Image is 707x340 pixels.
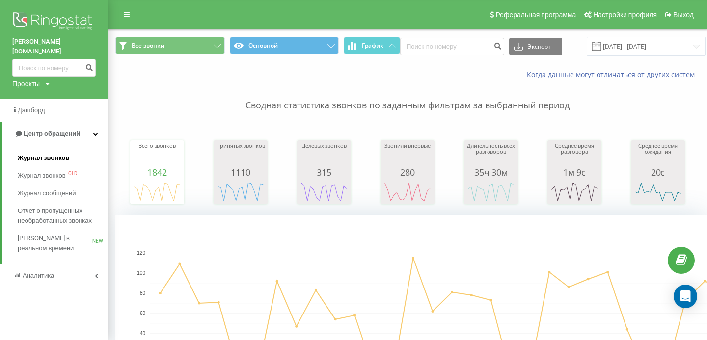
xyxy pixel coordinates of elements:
[633,167,682,177] div: 20с
[24,130,80,137] span: Центр обращений
[216,167,265,177] div: 1110
[550,143,599,167] div: Среднее время разговора
[12,37,96,56] a: [PERSON_NAME][DOMAIN_NAME]
[495,11,576,19] span: Реферальная программа
[466,143,516,167] div: Длительность всех разговоров
[299,177,349,207] svg: A chart.
[18,167,108,184] a: Журнал звонковOLD
[23,272,54,279] span: Аналитика
[299,167,349,177] div: 315
[2,122,108,146] a: Центр обращений
[383,177,432,207] svg: A chart.
[140,331,146,336] text: 40
[633,177,682,207] svg: A chart.
[18,206,103,226] span: Отчет о пропущенных необработанных звонках
[133,143,182,167] div: Всего звонков
[18,171,66,181] span: Журнал звонков
[383,143,432,167] div: Звонили впервые
[18,106,45,114] span: Дашборд
[344,37,400,54] button: График
[18,149,108,167] a: Журнал звонков
[12,59,96,77] input: Поиск по номеру
[132,42,164,50] span: Все звонки
[383,167,432,177] div: 280
[216,143,265,167] div: Принятых звонков
[18,184,108,202] a: Журнал сообщений
[18,234,92,253] span: [PERSON_NAME] в реальном времени
[550,167,599,177] div: 1м 9с
[362,42,383,49] span: График
[400,38,504,55] input: Поиск по номеру
[18,202,108,230] a: Отчет о пропущенных необработанных звонках
[18,188,76,198] span: Журнал сообщений
[115,37,225,54] button: Все звонки
[299,143,349,167] div: Целевых звонков
[18,153,69,163] span: Журнал звонков
[674,285,697,308] div: Open Intercom Messenger
[137,250,145,256] text: 120
[230,37,339,54] button: Основной
[466,177,516,207] svg: A chart.
[140,290,146,296] text: 80
[137,270,145,276] text: 100
[115,79,700,112] p: Сводная статистика звонков по заданным фильтрам за выбранный период
[133,167,182,177] div: 1842
[466,167,516,177] div: 35ч 30м
[550,177,599,207] svg: A chart.
[527,70,700,79] a: Когда данные могут отличаться от других систем
[12,10,96,34] img: Ringostat logo
[216,177,265,207] svg: A chart.
[18,230,108,257] a: [PERSON_NAME] в реальном времениNEW
[12,79,40,89] div: Проекты
[140,311,146,316] text: 60
[509,38,562,55] button: Экспорт
[133,177,182,207] svg: A chart.
[633,143,682,167] div: Среднее время ожидания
